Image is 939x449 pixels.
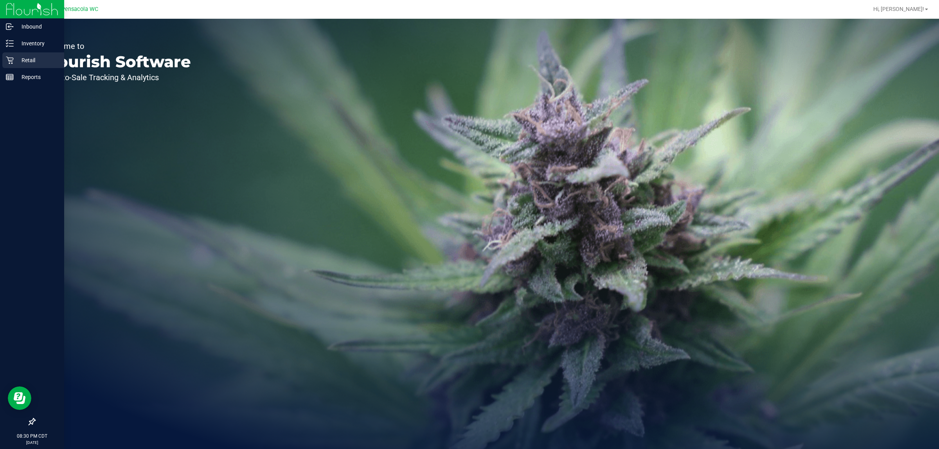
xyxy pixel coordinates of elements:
p: Inbound [14,22,61,31]
p: 08:30 PM CDT [4,433,61,440]
inline-svg: Retail [6,56,14,64]
p: Seed-to-Sale Tracking & Analytics [42,74,191,81]
p: Flourish Software [42,54,191,70]
inline-svg: Reports [6,73,14,81]
inline-svg: Inbound [6,23,14,31]
inline-svg: Inventory [6,40,14,47]
p: Welcome to [42,42,191,50]
span: Pensacola WC [61,6,98,13]
iframe: Resource center [8,386,31,410]
span: Hi, [PERSON_NAME]! [873,6,924,12]
p: Inventory [14,39,61,48]
p: Reports [14,72,61,82]
p: Retail [14,56,61,65]
p: [DATE] [4,440,61,445]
